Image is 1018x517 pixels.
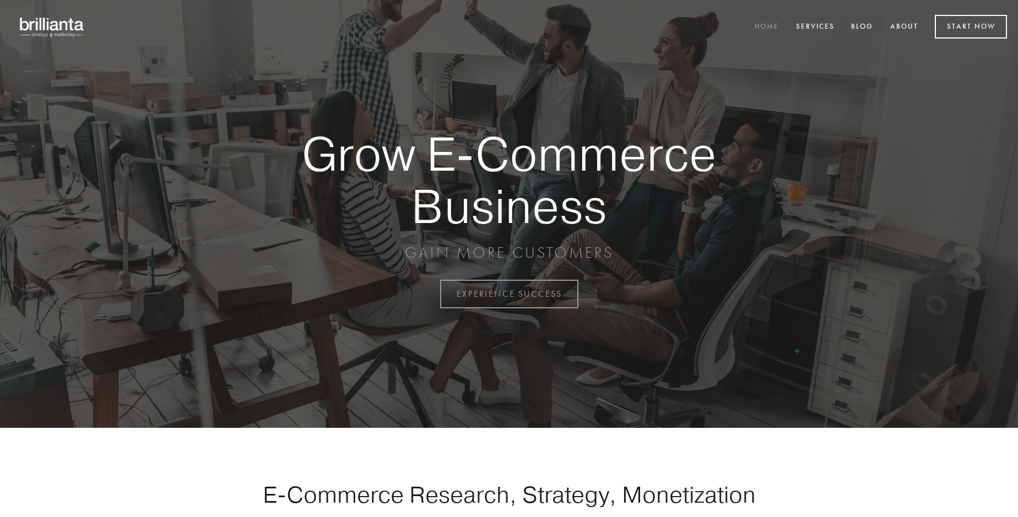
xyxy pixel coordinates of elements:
img: brillianta - research, strategy, marketing [11,11,94,43]
a: Start Now [935,15,1007,39]
a: Services [789,18,842,36]
h1: E-Commerce Research, Strategy, Monetization [228,481,790,508]
a: Blog [844,18,880,36]
a: About [883,18,925,36]
strong: Grow E-Commerce Business [263,128,755,232]
a: Home [748,18,786,36]
a: EXPERIENCE SUCCESS [440,280,578,308]
p: GAIN MORE CUSTOMERS [263,243,755,263]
